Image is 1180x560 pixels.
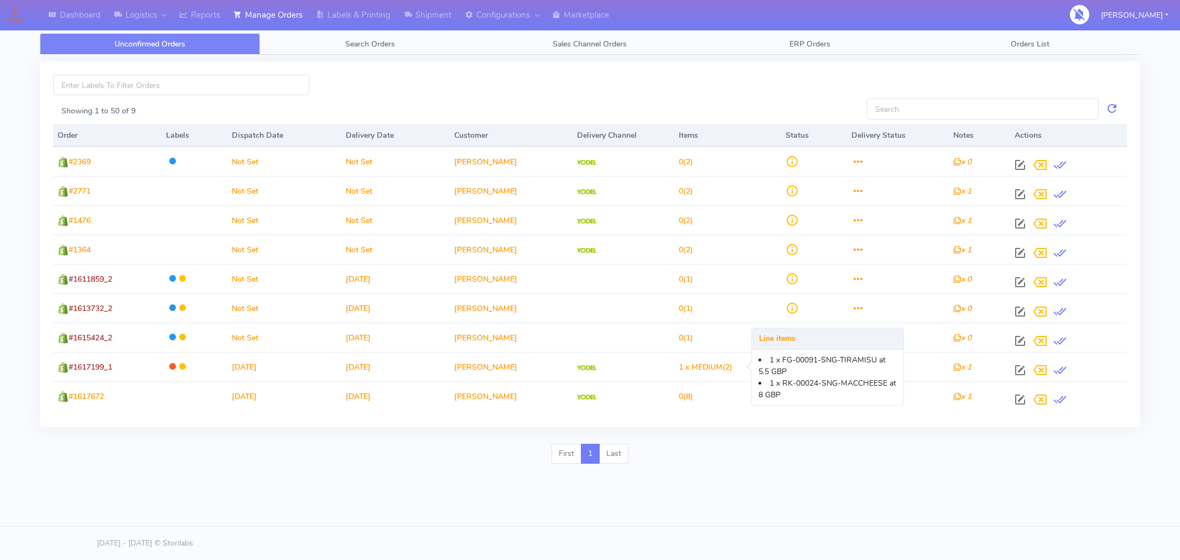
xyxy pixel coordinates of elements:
[679,157,683,167] span: 0
[227,293,341,323] td: Not Set
[679,186,693,196] span: (2)
[227,176,341,205] td: Not Set
[341,147,450,176] td: Not Set
[69,245,91,255] span: #1364
[341,125,450,147] th: Delivery Date
[679,215,683,226] span: 0
[577,365,596,371] img: Yodel
[679,186,683,196] span: 0
[450,235,573,264] td: [PERSON_NAME]
[847,125,949,147] th: Delivery Status
[40,33,1140,55] ul: Tabs
[789,39,830,49] span: ERP Orders
[679,157,693,167] span: (2)
[61,105,136,117] label: Showing 1 to 50 of 9
[227,125,341,147] th: Dispatch Date
[69,274,112,284] span: #1611859_2
[450,352,573,381] td: [PERSON_NAME]
[227,147,341,176] td: Not Set
[758,354,897,377] li: 1 x FG-00091-SNG-TIRAMISU at 5.5 GBP
[53,125,162,147] th: Order
[953,245,971,255] i: x 1
[450,293,573,323] td: [PERSON_NAME]
[679,391,693,402] span: (8)
[227,264,341,293] td: Not Set
[341,293,450,323] td: [DATE]
[162,125,227,147] th: Labels
[949,125,1010,147] th: Notes
[341,323,450,352] td: [DATE]
[341,381,450,411] td: [DATE]
[577,395,596,400] img: Yodel
[758,377,897,401] li: 1 x RK-00024-SNG-MACCHEESE at 8 GBP
[867,98,1099,119] input: Search
[581,444,600,464] a: 1
[227,323,341,352] td: Not Set
[115,39,185,49] span: Unconfirmed Orders
[450,205,573,235] td: [PERSON_NAME]
[450,125,573,147] th: Customer
[1011,39,1049,49] span: Orders List
[69,215,91,226] span: #1476
[341,205,450,235] td: Not Set
[577,219,596,224] img: Yodel
[450,323,573,352] td: [PERSON_NAME]
[679,274,693,284] span: (1)
[69,303,112,314] span: #1613732_2
[69,157,91,167] span: #2369
[679,245,683,255] span: 0
[69,362,112,372] span: #1617199_1
[450,264,573,293] td: [PERSON_NAME]
[577,160,596,165] img: Yodel
[679,391,683,402] span: 0
[450,147,573,176] td: [PERSON_NAME]
[577,248,596,253] img: Yodel
[674,125,781,147] th: Items
[227,381,341,411] td: [DATE]
[953,215,971,226] i: x 1
[450,381,573,411] td: [PERSON_NAME]
[1093,4,1177,27] button: [PERSON_NAME]
[553,39,627,49] span: Sales Channel Orders
[1010,125,1127,147] th: Actions
[953,274,971,284] i: x 0
[69,186,91,196] span: #2771
[679,303,693,314] span: (1)
[345,39,395,49] span: Search Orders
[679,303,683,314] span: 0
[227,235,341,264] td: Not Set
[953,186,971,196] i: x 1
[679,362,722,372] span: 1 x MEDIUM
[679,274,683,284] span: 0
[577,189,596,195] img: Yodel
[573,125,674,147] th: Delivery Channel
[227,205,341,235] td: Not Set
[450,176,573,205] td: [PERSON_NAME]
[227,352,341,381] td: [DATE]
[953,391,971,402] i: x 1
[53,75,309,95] input: Enter Labels To Filter Orders
[341,235,450,264] td: Not Set
[953,362,971,372] i: x 1
[69,333,112,343] span: #1615424_2
[679,333,683,343] span: 0
[679,245,693,255] span: (2)
[341,264,450,293] td: [DATE]
[953,333,971,343] i: x 0
[341,176,450,205] td: Not Set
[341,352,450,381] td: [DATE]
[953,303,971,314] i: x 0
[679,362,732,372] span: (2)
[679,333,693,343] span: (1)
[69,391,104,402] span: #1617672
[953,157,971,167] i: x 0
[781,125,847,147] th: Status
[679,215,693,226] span: (2)
[752,328,903,350] h3: Line items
